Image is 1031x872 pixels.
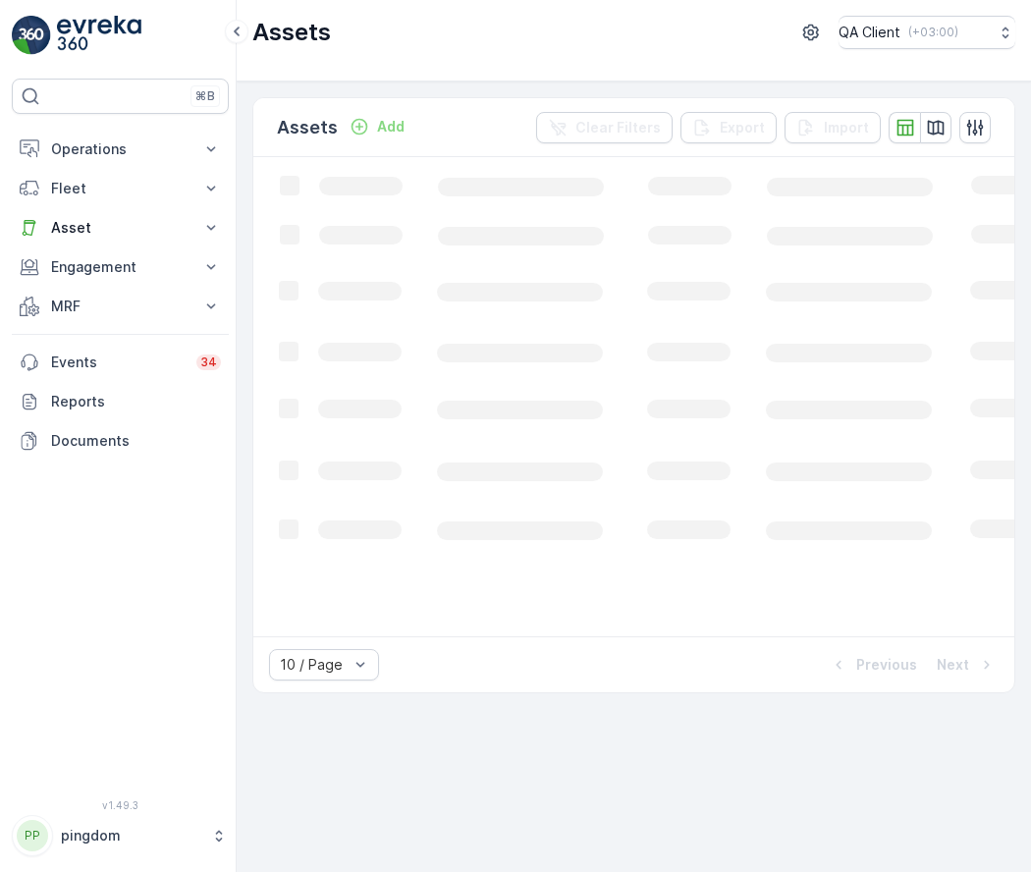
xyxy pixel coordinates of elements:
[195,88,215,104] p: ⌘B
[51,218,190,238] p: Asset
[856,655,917,675] p: Previous
[51,257,190,277] p: Engagement
[51,431,221,451] p: Documents
[51,297,190,316] p: MRF
[51,392,221,411] p: Reports
[51,353,185,372] p: Events
[57,16,141,55] img: logo_light-DOdMpM7g.png
[935,653,999,677] button: Next
[785,112,881,143] button: Import
[937,655,969,675] p: Next
[61,826,201,845] p: pingdom
[12,130,229,169] button: Operations
[277,114,338,141] p: Assets
[839,23,900,42] p: QA Client
[51,139,190,159] p: Operations
[720,118,765,137] p: Export
[575,118,661,137] p: Clear Filters
[17,820,48,851] div: PP
[377,117,405,136] p: Add
[824,118,869,137] p: Import
[200,354,217,370] p: 34
[12,382,229,421] a: Reports
[12,815,229,856] button: PPpingdom
[12,287,229,326] button: MRF
[252,17,331,48] p: Assets
[12,421,229,461] a: Documents
[12,799,229,811] span: v 1.49.3
[12,16,51,55] img: logo
[12,208,229,247] button: Asset
[536,112,673,143] button: Clear Filters
[12,247,229,287] button: Engagement
[12,169,229,208] button: Fleet
[680,112,777,143] button: Export
[12,343,229,382] a: Events34
[839,16,1015,49] button: QA Client(+03:00)
[908,25,958,40] p: ( +03:00 )
[342,115,412,138] button: Add
[51,179,190,198] p: Fleet
[827,653,919,677] button: Previous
